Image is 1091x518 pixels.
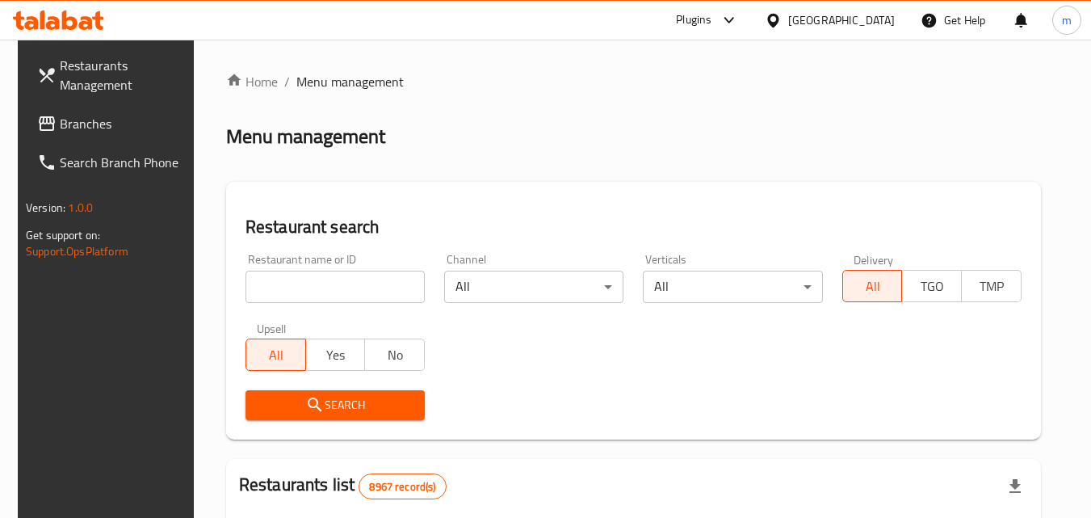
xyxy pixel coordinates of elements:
span: No [371,343,418,367]
label: Delivery [854,254,894,265]
div: All [643,271,822,303]
span: m [1062,11,1072,29]
button: Yes [305,339,366,371]
span: 8967 record(s) [359,479,445,495]
span: 1.0.0 [68,197,93,218]
span: TGO [908,275,955,298]
nav: breadcrumb [226,72,1041,91]
span: Version: [26,197,65,218]
div: Export file [996,467,1034,506]
a: Search Branch Phone [24,143,200,182]
a: Restaurants Management [24,46,200,104]
span: All [850,275,896,298]
button: All [842,270,903,302]
span: TMP [968,275,1015,298]
button: All [245,339,306,371]
span: Restaurants Management [60,56,187,95]
h2: Restaurants list [239,473,447,499]
button: TGO [901,270,962,302]
button: TMP [961,270,1022,302]
span: Branches [60,114,187,133]
button: No [364,339,425,371]
div: All [444,271,623,303]
div: Total records count [359,474,446,499]
span: Search [258,395,412,415]
label: Upsell [257,322,287,334]
a: Support.OpsPlatform [26,241,128,262]
span: Menu management [296,72,404,91]
input: Search for restaurant name or ID.. [245,271,425,303]
span: All [253,343,300,367]
li: / [284,72,290,91]
span: Yes [313,343,359,367]
button: Search [245,390,425,420]
a: Home [226,72,278,91]
span: Search Branch Phone [60,153,187,172]
h2: Restaurant search [245,215,1022,239]
span: Get support on: [26,225,100,246]
div: Plugins [676,11,711,30]
div: [GEOGRAPHIC_DATA] [788,11,895,29]
a: Branches [24,104,200,143]
h2: Menu management [226,124,385,150]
